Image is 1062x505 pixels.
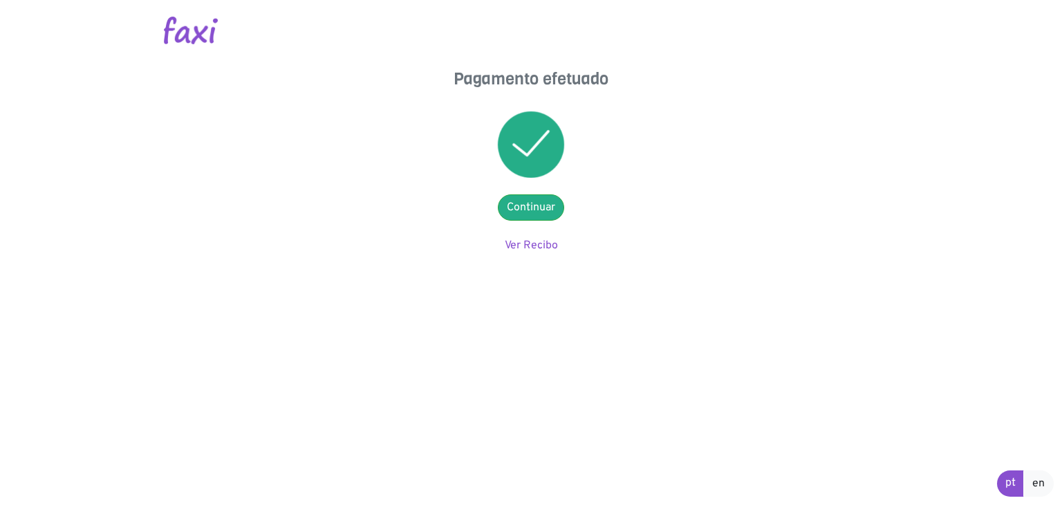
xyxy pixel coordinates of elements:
[393,69,669,89] h4: Pagamento efetuado
[1023,470,1054,497] a: en
[498,111,564,178] img: success
[498,194,564,221] a: Continuar
[997,470,1024,497] a: pt
[505,239,558,252] a: Ver Recibo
